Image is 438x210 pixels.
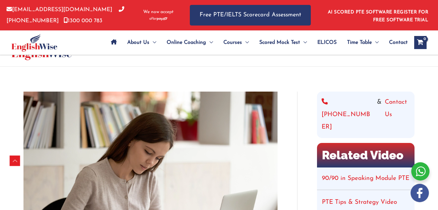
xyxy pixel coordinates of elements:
span: Menu Toggle [300,31,307,54]
a: [PHONE_NUMBER] [7,7,124,23]
a: About UsMenu Toggle [122,31,161,54]
nav: Site Navigation: Main Menu [106,31,408,54]
aside: Header Widget 1 [324,5,431,26]
span: Courses [223,31,242,54]
span: Scored Mock Test [259,31,300,54]
span: Menu Toggle [242,31,249,54]
h2: Related Video [317,143,415,167]
div: & [322,96,410,133]
a: 1300 000 783 [64,18,102,24]
span: Menu Toggle [372,31,379,54]
a: Time TableMenu Toggle [342,31,384,54]
a: Scored Mock TestMenu Toggle [254,31,312,54]
a: 90/90 in Speaking Module PTE [322,175,409,182]
a: [EMAIL_ADDRESS][DOMAIN_NAME] [7,7,112,12]
a: View Shopping Cart, empty [414,36,427,49]
a: AI SCORED PTE SOFTWARE REGISTER FOR FREE SOFTWARE TRIAL [328,10,429,23]
a: Free PTE/IELTS Scorecard Assessment [190,5,311,26]
span: ELICOS [317,31,337,54]
span: Menu Toggle [206,31,213,54]
span: Online Coaching [167,31,206,54]
a: CoursesMenu Toggle [218,31,254,54]
img: Afterpay-Logo [149,17,167,21]
img: white-facebook.png [411,184,429,202]
span: Time Table [347,31,372,54]
span: Menu Toggle [149,31,156,54]
a: PTE Tips & Strategy Video [322,199,397,205]
a: Contact [384,31,408,54]
span: About Us [127,31,149,54]
span: We now accept [143,9,174,15]
a: ELICOS [312,31,342,54]
a: [PHONE_NUMBER] [322,96,374,133]
img: cropped-ew-logo [11,34,57,52]
a: Contact Us [385,96,410,133]
span: Contact [389,31,408,54]
a: Online CoachingMenu Toggle [161,31,218,54]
